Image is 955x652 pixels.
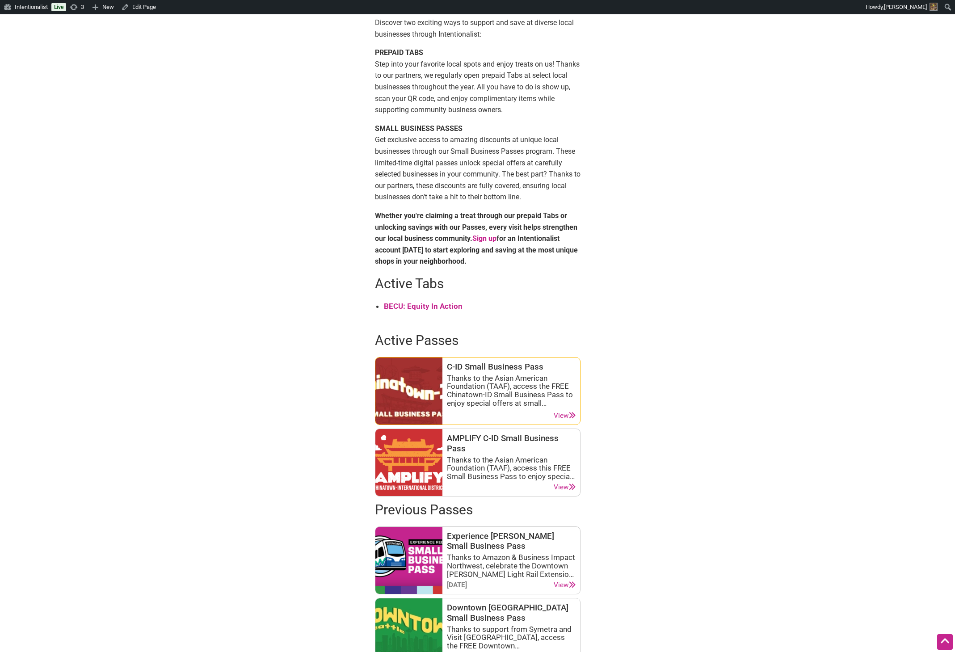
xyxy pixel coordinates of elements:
[884,4,927,10] span: [PERSON_NAME]
[447,433,576,454] h3: AMPLIFY C-ID Small Business Pass
[554,483,576,492] a: View
[937,634,953,650] div: Scroll Back to Top
[375,211,578,265] strong: Whether you're claiming a treat through our prepaid Tabs or unlocking savings with our Passes, ev...
[447,581,467,589] div: [DATE]
[375,331,581,350] h2: Active Passes
[447,625,576,650] div: Thanks to support from Symetra and Visit [GEOGRAPHIC_DATA], access the FREE Downtown [GEOGRAPHIC_...
[375,358,442,425] img: Chinatown-ID Small Business Pass
[554,581,576,589] a: View
[375,48,423,57] strong: PREPAID TABS
[51,3,66,11] a: Live
[375,429,442,496] img: AMPLIFY - Chinatown-International District
[375,47,581,116] p: Step into your favorite local spots and enjoy treats on us! Thanks to our partners, we regularly ...
[375,527,442,594] img: Experience Redmond Small Business Pass
[447,603,576,623] h3: Downtown [GEOGRAPHIC_DATA] Small Business Pass
[447,362,576,372] h3: C-ID Small Business Pass
[384,302,463,311] a: BECU: Equity In Action
[554,412,576,420] a: View
[447,531,576,551] h3: Experience [PERSON_NAME] Small Business Pass
[375,501,581,519] h2: Previous Passes
[447,374,576,408] div: Thanks to the Asian American Foundation (TAAF), access the FREE Chinatown-ID Small Business Pass ...
[375,17,581,40] p: Discover two exciting ways to support and save at diverse local businesses through Intentionalist:
[375,274,581,293] h2: Active Tabs
[447,456,576,481] div: Thanks to the Asian American Foundation (TAAF), access this FREE Small Business Pass to enjoy spe...
[375,124,463,133] strong: SMALL BUSINESS PASSES
[447,553,576,578] div: Thanks to Amazon & Business Impact Northwest, celebrate the Downtown [PERSON_NAME] Light Rail Ext...
[375,123,581,203] p: Get exclusive access to amazing discounts at unique local businesses through our Small Business P...
[472,234,496,243] a: Sign up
